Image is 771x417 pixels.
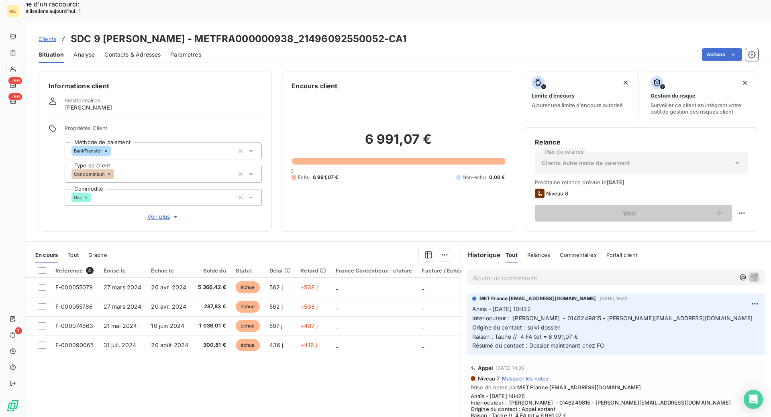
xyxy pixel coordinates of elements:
span: 287,83 € [198,303,226,311]
span: Analyse [73,51,95,59]
span: Niveau 8 [546,190,568,197]
span: 27 mars 2024 [104,303,142,310]
div: Délai [269,267,291,274]
span: +538 j [300,303,318,310]
span: 31 juil. 2024 [104,342,137,348]
span: 10 juin 2024 [151,322,184,329]
button: Voir plus [65,212,262,221]
span: Résumé du contact : Dossier maintenant chez FC [472,342,604,349]
h6: Encours client [292,81,337,91]
div: Émise le [104,267,142,274]
h2: 6 991,07 € [292,131,505,155]
span: 1 [15,327,22,334]
span: Clients [39,36,56,42]
span: +99 [8,77,22,84]
span: 20 avr. 2024 [151,284,186,291]
span: En cours [35,252,58,258]
div: Référence [55,267,94,274]
div: Open Intercom Messenger [744,390,763,409]
span: F-000055786 [55,303,93,310]
span: _ [422,284,424,291]
span: Limite d’encours [532,92,574,99]
span: BankTransfer [74,148,102,153]
span: Raison : Tache // 4 FA tot = 6 991,07 € [472,333,578,340]
span: 507 j [269,322,283,329]
h6: Historique [461,250,501,260]
span: Non-échu [463,174,486,181]
span: F-000090065 [55,342,94,348]
span: 562 j [269,303,283,310]
span: Graphe [88,252,107,258]
span: +416 j [300,342,317,348]
span: 21 mai 2024 [104,322,137,329]
input: Ajouter une valeur [91,194,97,201]
span: _ [336,303,338,310]
div: Solde dû [198,267,226,274]
img: Logo LeanPay [6,399,19,412]
span: Tout [67,252,79,258]
span: Prochaine relance prévue le [535,179,748,185]
span: 5 366,42 € [198,283,226,291]
span: +99 [8,93,22,100]
div: France Contentieux - cloture [336,267,412,274]
span: F-000055079 [55,284,93,291]
span: Relances [527,252,550,258]
span: Voir plus [147,213,179,221]
button: Limite d’encoursAjouter une limite d’encours autorisé [525,71,639,122]
span: Appel [478,365,494,371]
div: Échue le [151,267,188,274]
h3: SDC 9 [PERSON_NAME] - METFRA000000938_21496092550052-CA1 [71,32,406,46]
span: 1 036,01 € [198,322,226,330]
span: Interlocuteur : [PERSON_NAME] - 0146249815 - [PERSON_NAME][EMAIL_ADDRESS][DOMAIN_NAME] [472,315,753,321]
span: 436 j [269,342,284,348]
span: MET France [EMAIL_ADDRESS][DOMAIN_NAME] [479,295,596,302]
span: Situation [39,51,64,59]
span: Échu [298,174,310,181]
span: Propriétés Client [65,125,262,136]
span: Surveiller ce client en intégrant votre outil de gestion des risques client. [651,102,751,115]
button: Voir [535,205,732,222]
h6: Relance [535,137,748,147]
span: _ [336,342,338,348]
span: Clients Autre mode de paiement [542,159,630,167]
span: MET France [EMAIL_ADDRESS][DOMAIN_NAME] [517,384,641,391]
span: _ [336,322,338,329]
span: [DATE] 14:35 [496,366,524,370]
button: Actions [702,48,742,61]
span: échue [236,281,260,293]
span: Prise de notes par [471,384,761,391]
span: Commentaires [560,252,597,258]
input: Ajouter une valeur [111,147,117,155]
button: Gestion du risqueSurveiller ce client en intégrant votre outil de gestion des risques client. [644,71,758,122]
span: F-000074863 [55,322,94,329]
span: 0,00 € [489,174,505,181]
div: Facture / Echéancier [422,267,477,274]
span: 0 [290,167,294,174]
input: Ajouter une valeur [114,171,120,178]
span: [PERSON_NAME] [65,104,112,112]
span: [DATE] [607,179,625,185]
span: Condominium [74,172,105,177]
span: +487 j [300,322,318,329]
div: Retard [300,267,326,274]
span: _ [422,303,424,310]
span: 562 j [269,284,283,291]
span: 300,81 € [198,341,226,349]
span: échue [236,301,260,313]
span: Gaz [74,195,82,200]
h6: Informations client [49,81,262,91]
span: échue [236,339,260,351]
span: _ [336,284,338,291]
span: _ [422,322,424,329]
span: 4 [86,267,93,274]
a: Clients [39,35,56,43]
span: Portail client [606,252,637,258]
span: Niveau 7 [477,375,500,382]
span: +538 j [300,284,318,291]
span: _ [422,342,424,348]
span: Gestionnaires [65,97,100,104]
span: Paramètres [170,51,201,59]
span: 20 avr. 2024 [151,303,186,310]
span: 20 août 2024 [151,342,188,348]
span: Anaïs - [DATE] 10H32 [472,305,531,312]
